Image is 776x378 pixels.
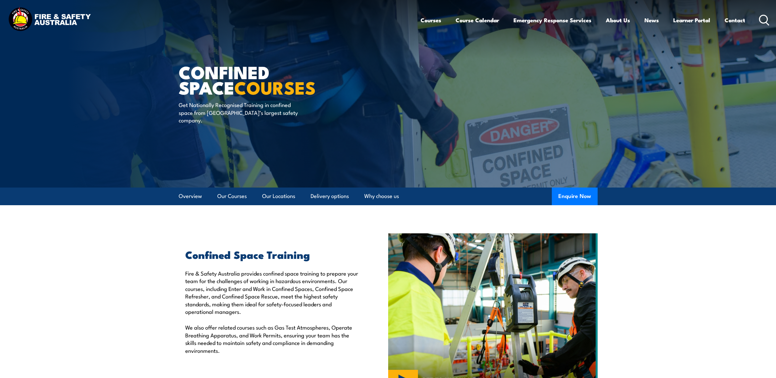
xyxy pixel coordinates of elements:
[179,64,340,95] h1: Confined Space
[262,188,295,205] a: Our Locations
[552,188,598,205] button: Enquire Now
[185,250,358,259] h2: Confined Space Training
[311,188,349,205] a: Delivery options
[725,11,745,29] a: Contact
[364,188,399,205] a: Why choose us
[185,269,358,315] p: Fire & Safety Australia provides confined space training to prepare your team for the challenges ...
[606,11,630,29] a: About Us
[456,11,499,29] a: Course Calendar
[644,11,659,29] a: News
[673,11,710,29] a: Learner Portal
[179,101,298,124] p: Get Nationally Recognised Training in confined space from [GEOGRAPHIC_DATA]’s largest safety comp...
[179,188,202,205] a: Overview
[217,188,247,205] a: Our Courses
[234,73,316,100] strong: COURSES
[421,11,441,29] a: Courses
[514,11,591,29] a: Emergency Response Services
[185,323,358,354] p: We also offer related courses such as Gas Test Atmospheres, Operate Breathing Apparatus, and Work...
